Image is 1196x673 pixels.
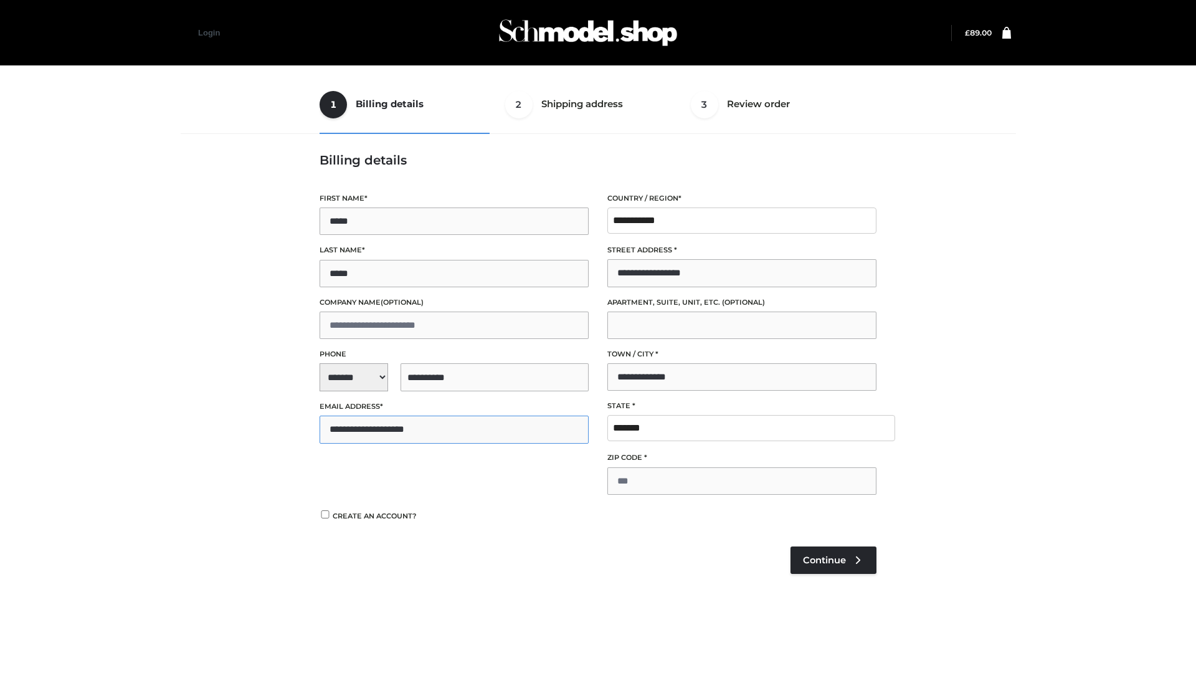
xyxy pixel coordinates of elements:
span: Create an account? [333,512,417,520]
label: Country / Region [607,193,876,204]
a: Login [198,28,220,37]
label: First name [320,193,589,204]
span: Continue [803,555,846,566]
label: State [607,400,876,412]
a: Continue [790,547,876,574]
span: (optional) [381,298,424,307]
label: Last name [320,244,589,256]
input: Create an account? [320,510,331,518]
label: ZIP Code [607,452,876,464]
img: Schmodel Admin 964 [495,8,681,57]
bdi: 89.00 [965,28,992,37]
span: (optional) [722,298,765,307]
label: Phone [320,348,589,360]
label: Email address [320,401,589,413]
label: Street address [607,244,876,256]
a: £89.00 [965,28,992,37]
h3: Billing details [320,153,876,168]
span: £ [965,28,970,37]
label: Company name [320,297,589,308]
label: Apartment, suite, unit, etc. [607,297,876,308]
label: Town / City [607,348,876,360]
